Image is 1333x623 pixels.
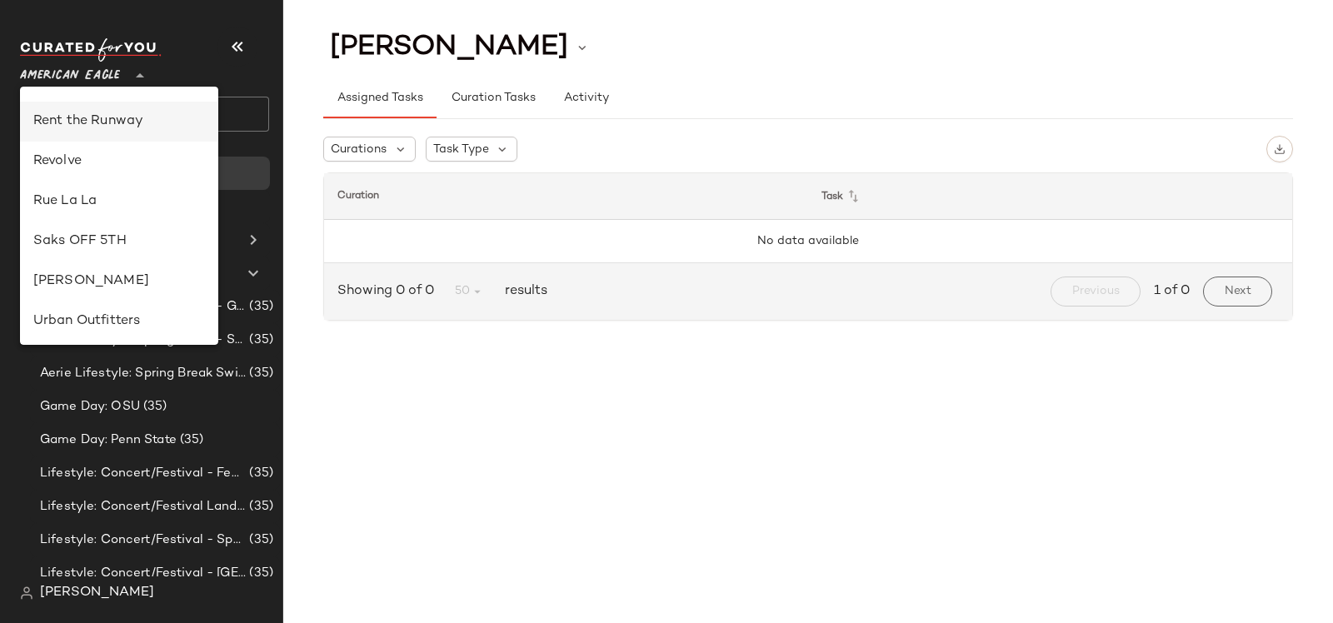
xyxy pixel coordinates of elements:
span: (35) [246,464,273,483]
span: (35) [140,397,167,416]
div: undefined-list [20,87,218,345]
span: Showing 0 of 0 [337,282,441,302]
span: Task Type [433,141,489,158]
div: Saks OFF 5TH [33,232,205,252]
div: Rue La La [33,192,205,212]
span: Curation Tasks [450,92,535,105]
span: Assigned Tasks [337,92,423,105]
span: Game Day: Penn State [40,431,177,450]
span: (35) [246,564,273,583]
span: results [498,282,547,302]
th: Curation [324,173,808,220]
img: cfy_white_logo.C9jOOHJF.svg [20,38,162,62]
span: Aerie Lifestyle: Spring Break Swimsuits Landing Page [40,364,246,383]
span: 1 of 0 [1154,282,1190,302]
span: Lifestyle: Concert/Festival - Sporty [40,531,246,550]
div: Revolve [33,152,205,172]
span: Activity [563,92,609,105]
span: Lifestyle: Concert/Festival - Femme [40,464,246,483]
span: (35) [246,331,273,350]
span: (35) [246,531,273,550]
span: (35) [177,431,204,450]
button: Next [1203,277,1272,307]
img: svg%3e [20,586,33,600]
span: (35) [246,297,273,316]
span: Curations [331,141,387,158]
span: (35) [246,497,273,516]
span: (35) [246,364,273,383]
th: Task [808,173,1292,220]
span: [PERSON_NAME] [330,32,568,63]
div: Urban Outfitters [33,311,205,331]
span: American Eagle [20,57,120,87]
span: [PERSON_NAME] [40,583,154,603]
span: Lifestyle: Concert/Festival - [GEOGRAPHIC_DATA] [40,564,246,583]
td: No data available [324,220,1292,263]
img: svg%3e [1274,143,1286,155]
span: Game Day: OSU [40,397,140,416]
span: Lifestyle: Concert/Festival Landing Page [40,497,246,516]
span: Next [1224,285,1251,298]
div: Rent the Runway [33,112,205,132]
div: [PERSON_NAME] [33,272,205,292]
